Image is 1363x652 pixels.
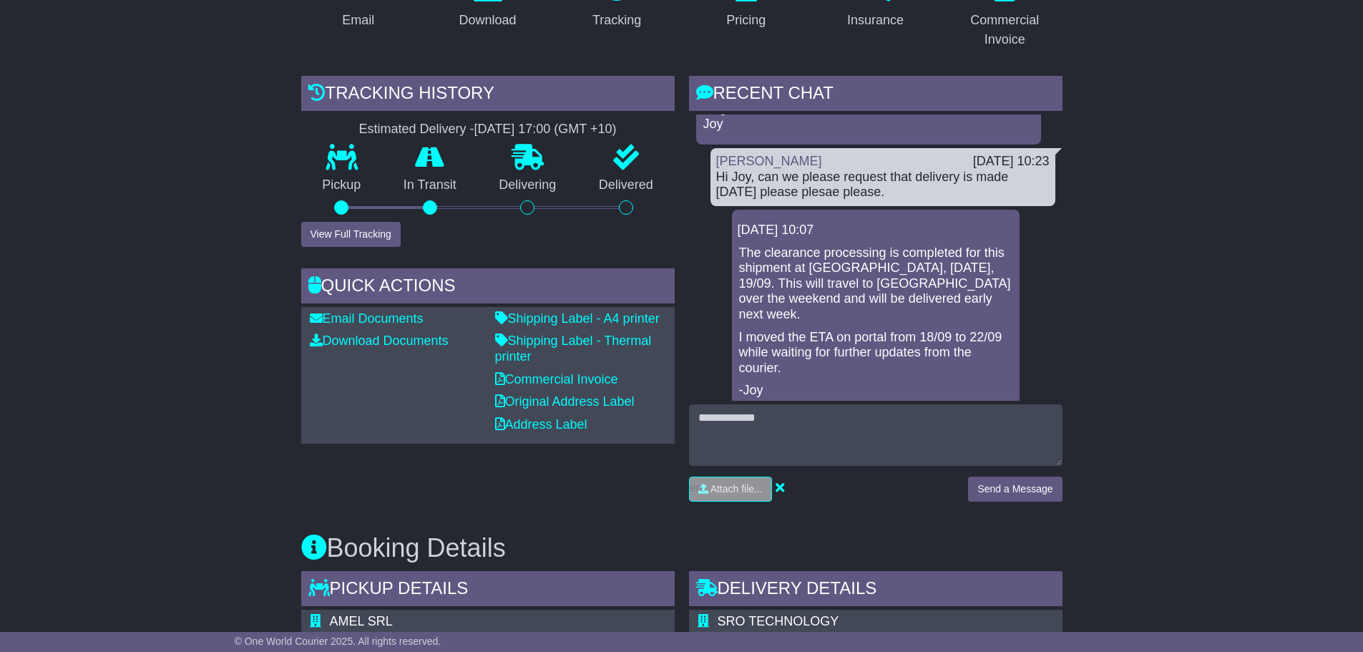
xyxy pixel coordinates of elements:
[968,477,1062,502] button: Send a Message
[703,101,1034,132] p: Regards, Joy
[718,614,839,628] span: SRO TECHNOLOGY
[739,245,1012,323] p: The clearance processing is completed for this shipment at [GEOGRAPHIC_DATA], [DATE], 19/09. This...
[330,614,393,628] span: AMEL SRL
[973,154,1050,170] div: [DATE] 10:23
[301,76,675,115] div: Tracking history
[716,170,1050,200] div: Hi Joy, can we please request that delivery is made [DATE] please plesae please.
[235,636,441,647] span: © One World Courier 2025. All rights reserved.
[301,571,675,610] div: Pickup Details
[577,177,675,193] p: Delivered
[716,154,822,168] a: [PERSON_NAME]
[459,11,516,30] div: Download
[739,330,1012,376] p: I moved the ETA on portal from 18/09 to 22/09 while waiting for further updates from the courier.
[301,177,383,193] p: Pickup
[726,11,766,30] div: Pricing
[592,11,641,30] div: Tracking
[301,222,401,247] button: View Full Tracking
[495,372,618,386] a: Commercial Invoice
[495,311,660,326] a: Shipping Label - A4 printer
[495,394,635,409] a: Original Address Label
[310,311,424,326] a: Email Documents
[474,122,617,137] div: [DATE] 17:00 (GMT +10)
[847,11,904,30] div: Insurance
[301,122,675,137] div: Estimated Delivery -
[738,223,1014,238] div: [DATE] 10:07
[301,268,675,307] div: Quick Actions
[495,334,652,364] a: Shipping Label - Thermal printer
[382,177,478,193] p: In Transit
[495,417,587,432] a: Address Label
[342,11,374,30] div: Email
[689,76,1062,115] div: RECENT CHAT
[957,11,1053,49] div: Commercial Invoice
[310,334,449,348] a: Download Documents
[478,177,578,193] p: Delivering
[301,534,1062,563] h3: Booking Details
[739,383,1012,399] p: -Joy
[689,571,1062,610] div: Delivery Details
